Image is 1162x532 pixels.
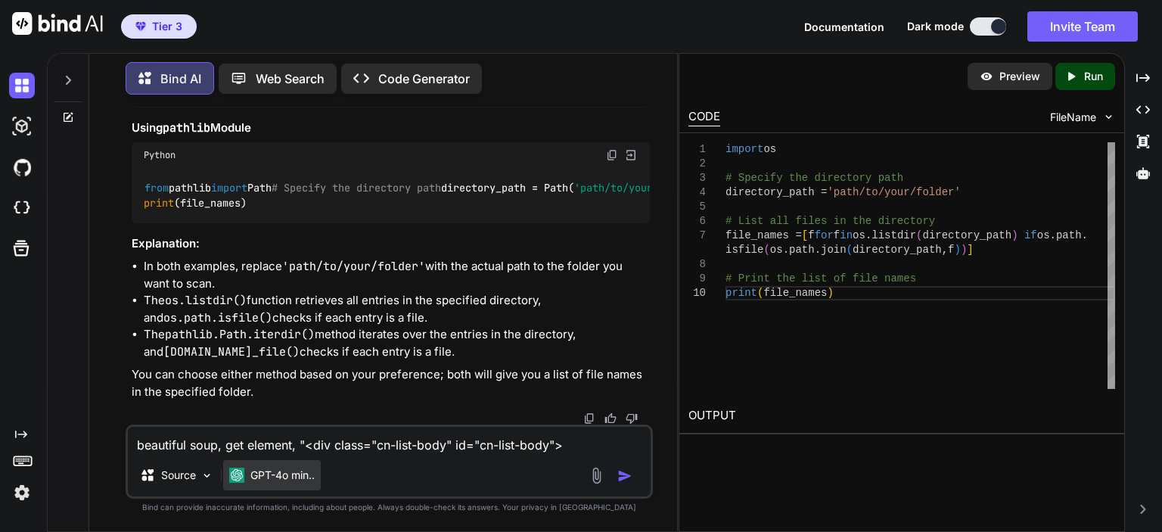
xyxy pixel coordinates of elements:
[144,292,650,326] li: The function retrieves all entries in the specified directory, and checks if each entry is a file.
[847,244,853,256] span: (
[688,200,706,214] div: 5
[688,157,706,171] div: 2
[583,412,595,425] img: copy
[1027,11,1138,42] button: Invite Team
[161,468,196,483] p: Source
[160,70,201,88] p: Bind AI
[624,148,638,162] img: Open in Browser
[725,244,763,256] span: isfile
[923,229,1012,241] span: directory_path
[574,181,701,194] span: 'path/to/your/folder'
[165,293,247,308] code: os.listdir()
[144,196,174,210] span: print
[725,272,916,285] span: # Print the list of file names
[757,287,763,299] span: (
[828,287,834,299] span: )
[250,468,315,483] p: GPT-4o min..
[688,272,706,286] div: 9
[688,171,706,185] div: 3
[804,19,884,35] button: Documentation
[9,154,35,180] img: githubDark
[853,229,916,241] span: os.listdir
[725,229,802,241] span: file_names =
[144,258,650,292] li: In both examples, replace with the actual path to the folder you want to scan.
[272,181,441,194] span: # Specify the directory path
[1084,69,1103,84] p: Run
[144,149,176,161] span: Python
[132,120,650,137] h3: Using Module
[200,469,213,482] img: Pick Models
[948,244,954,256] span: f
[163,120,210,135] code: pathlib
[152,19,182,34] span: Tier 3
[1011,229,1018,241] span: )
[128,427,651,454] textarea: beautiful soup, get element, "<div class="cn-list-body" id="cn-list-body">
[725,215,935,227] span: # List all files in the directory
[9,114,35,139] img: darkAi-studio
[815,229,834,241] span: for
[132,235,650,253] h3: Explanation:
[967,244,973,256] span: ]
[725,172,903,184] span: # Specify the directory path
[688,229,706,243] div: 7
[907,19,964,34] span: Dark mode
[626,412,638,425] img: dislike
[770,244,847,256] span: os.path.join
[853,244,942,256] span: directory_path
[834,229,840,241] span: f
[688,185,706,200] div: 4
[588,467,605,484] img: attachment
[144,181,169,194] span: from
[688,108,720,126] div: CODE
[256,70,325,88] p: Web Search
[916,229,922,241] span: (
[725,186,827,198] span: directory_path =
[132,366,650,400] p: You can choose either method based on your preference; both will give you a list of file names in...
[804,20,884,33] span: Documentation
[1050,110,1096,125] span: FileName
[211,181,247,194] span: import
[679,398,1124,434] h2: OUTPUT
[688,214,706,229] div: 6
[840,229,853,241] span: in
[828,186,961,198] span: 'path/to/your/folder'
[12,12,103,35] img: Bind AI
[999,69,1040,84] p: Preview
[9,73,35,98] img: darkChat
[1102,110,1115,123] img: chevron down
[688,257,706,272] div: 8
[1024,229,1037,241] span: if
[126,502,653,513] p: Bind can provide inaccurate information, including about people. Always double-check its answers....
[604,412,617,425] img: like
[725,287,757,299] span: print
[725,143,763,155] span: import
[688,286,706,300] div: 10
[764,287,828,299] span: file_names
[961,244,967,256] span: )
[942,244,948,256] span: ,
[135,22,146,31] img: premium
[688,142,706,157] div: 1
[606,149,618,161] img: copy
[9,195,35,221] img: cloudideIcon
[764,143,777,155] span: os
[980,70,993,83] img: preview
[808,229,814,241] span: f
[9,480,35,506] img: settings
[802,229,808,241] span: [
[163,310,272,325] code: os.path.isfile()
[955,244,961,256] span: )
[282,259,425,274] code: 'path/to/your/folder'
[165,327,315,342] code: pathlib.Path.iterdir()
[121,14,197,39] button: premiumTier 3
[764,244,770,256] span: (
[378,70,470,88] p: Code Generator
[229,468,244,483] img: GPT-4o mini
[163,344,300,359] code: [DOMAIN_NAME]_file()
[144,326,650,360] li: The method iterates over the entries in the directory, and checks if each entry is a file.
[617,468,632,484] img: icon
[1037,229,1088,241] span: os.path.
